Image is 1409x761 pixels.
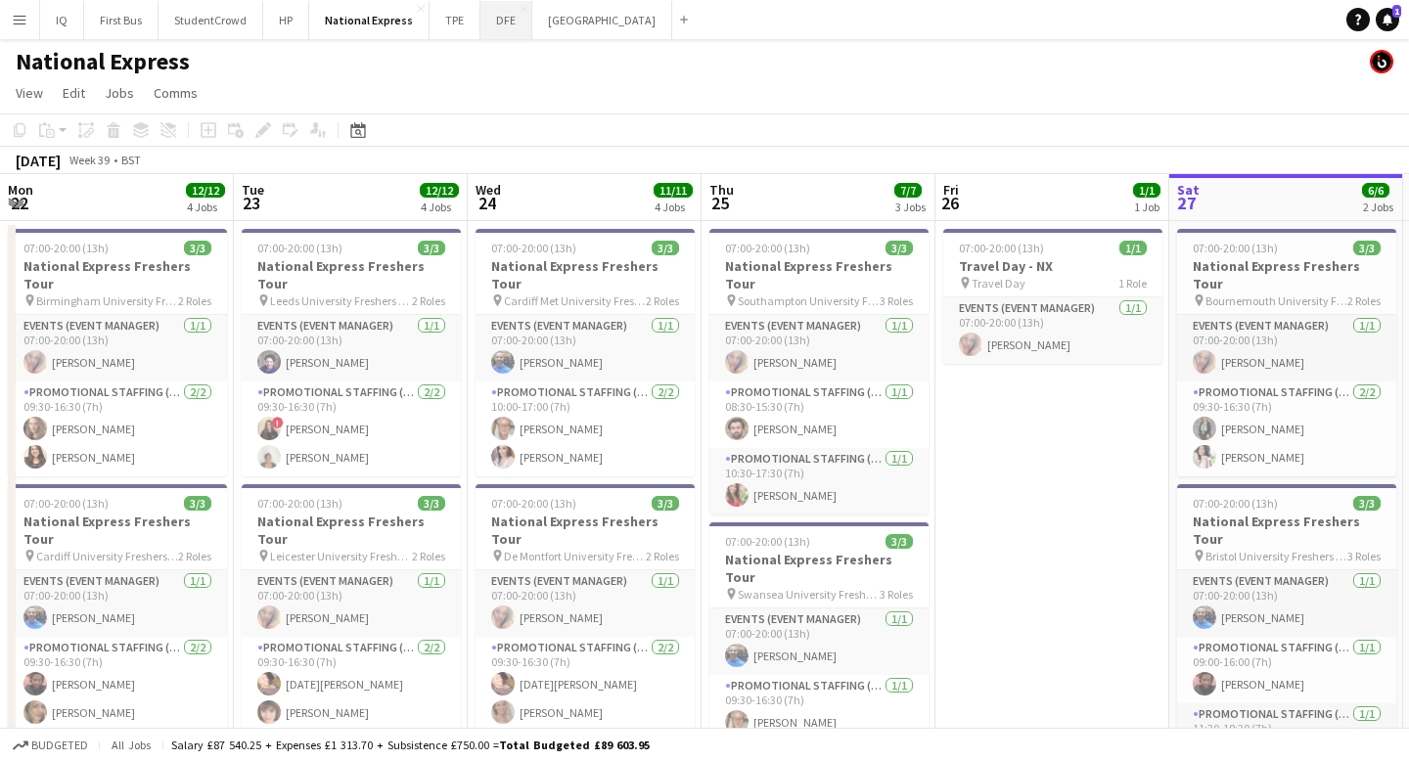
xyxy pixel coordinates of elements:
[972,276,1025,291] span: Travel Day
[16,47,190,76] h1: National Express
[532,1,672,39] button: [GEOGRAPHIC_DATA]
[421,200,458,214] div: 4 Jobs
[8,637,227,732] app-card-role: Promotional Staffing (Brand Ambassadors)2/209:30-16:30 (7h)[PERSON_NAME][PERSON_NAME]
[270,293,412,308] span: Leeds University Freshers Fair
[476,229,695,476] app-job-card: 07:00-20:00 (13h)3/3National Express Freshers Tour Cardiff Met University Freshers Fair2 RolesEve...
[1118,276,1147,291] span: 1 Role
[242,381,461,476] app-card-role: Promotional Staffing (Brand Ambassadors)2/209:30-16:30 (7h)![PERSON_NAME][PERSON_NAME]
[8,257,227,292] h3: National Express Freshers Tour
[738,293,880,308] span: Southampton University Freshers Fair
[943,229,1162,364] div: 07:00-20:00 (13h)1/1Travel Day - NX Travel Day1 RoleEvents (Event Manager)1/107:00-20:00 (13h)[PE...
[257,241,342,255] span: 07:00-20:00 (13h)
[55,80,93,106] a: Edit
[65,153,114,167] span: Week 39
[499,738,650,752] span: Total Budgeted £89 603.95
[108,738,155,752] span: All jobs
[84,1,159,39] button: First Bus
[504,549,646,563] span: De Montfort University Freshers Fair
[709,551,929,586] h3: National Express Freshers Tour
[171,738,650,752] div: Salary £87 540.25 + Expenses £1 313.70 + Subsistence £750.00 =
[36,549,178,563] span: Cardiff University Freshers Fair
[242,229,461,476] app-job-card: 07:00-20:00 (13h)3/3National Express Freshers Tour Leeds University Freshers Fair2 RolesEvents (E...
[476,513,695,548] h3: National Express Freshers Tour
[16,151,61,170] div: [DATE]
[1347,293,1381,308] span: 2 Roles
[476,315,695,381] app-card-role: Events (Event Manager)1/107:00-20:00 (13h)[PERSON_NAME]
[940,192,959,214] span: 26
[943,297,1162,364] app-card-role: Events (Event Manager)1/107:00-20:00 (13h)[PERSON_NAME]
[706,192,734,214] span: 25
[476,257,695,292] h3: National Express Freshers Tour
[1177,229,1396,476] app-job-card: 07:00-20:00 (13h)3/3National Express Freshers Tour Bournemouth University Freshers Fair2 RolesEve...
[1177,315,1396,381] app-card-role: Events (Event Manager)1/107:00-20:00 (13h)[PERSON_NAME]
[886,241,913,255] span: 3/3
[23,241,109,255] span: 07:00-20:00 (13h)
[8,381,227,476] app-card-role: Promotional Staffing (Brand Ambassadors)2/209:30-16:30 (7h)[PERSON_NAME][PERSON_NAME]
[242,637,461,732] app-card-role: Promotional Staffing (Brand Ambassadors)2/209:30-16:30 (7h)[DATE][PERSON_NAME][PERSON_NAME]
[420,183,459,198] span: 12/12
[1177,570,1396,637] app-card-role: Events (Event Manager)1/107:00-20:00 (13h)[PERSON_NAME]
[491,496,576,511] span: 07:00-20:00 (13h)
[242,315,461,381] app-card-role: Events (Event Manager)1/107:00-20:00 (13h)[PERSON_NAME]
[10,735,91,756] button: Budgeted
[418,496,445,511] span: 3/3
[709,181,734,199] span: Thu
[709,229,929,515] app-job-card: 07:00-20:00 (13h)3/3National Express Freshers Tour Southampton University Freshers Fair3 RolesEve...
[184,496,211,511] span: 3/3
[491,241,576,255] span: 07:00-20:00 (13h)
[184,241,211,255] span: 3/3
[1193,496,1278,511] span: 07:00-20:00 (13h)
[1362,183,1389,198] span: 6/6
[178,549,211,563] span: 2 Roles
[652,241,679,255] span: 3/3
[1177,637,1396,703] app-card-role: Promotional Staffing (Brand Ambassadors)1/109:00-16:00 (7h)[PERSON_NAME]
[476,637,695,732] app-card-role: Promotional Staffing (Brand Ambassadors)2/209:30-16:30 (7h)[DATE][PERSON_NAME][PERSON_NAME]
[242,181,264,199] span: Tue
[725,241,810,255] span: 07:00-20:00 (13h)
[16,84,43,102] span: View
[186,183,225,198] span: 12/12
[146,80,205,106] a: Comms
[709,608,929,675] app-card-role: Events (Event Manager)1/107:00-20:00 (13h)[PERSON_NAME]
[1353,496,1381,511] span: 3/3
[880,587,913,602] span: 3 Roles
[709,257,929,292] h3: National Express Freshers Tour
[476,484,695,732] div: 07:00-20:00 (13h)3/3National Express Freshers Tour De Montfort University Freshers Fair2 RolesEve...
[309,1,430,39] button: National Express
[473,192,501,214] span: 24
[709,315,929,381] app-card-role: Events (Event Manager)1/107:00-20:00 (13h)[PERSON_NAME]
[480,1,532,39] button: DFE
[40,1,84,39] button: IQ
[646,549,679,563] span: 2 Roles
[242,513,461,548] h3: National Express Freshers Tour
[187,200,224,214] div: 4 Jobs
[8,315,227,381] app-card-role: Events (Event Manager)1/107:00-20:00 (13h)[PERSON_NAME]
[886,534,913,549] span: 3/3
[31,739,88,752] span: Budgeted
[959,241,1044,255] span: 07:00-20:00 (13h)
[476,570,695,637] app-card-role: Events (Event Manager)1/107:00-20:00 (13h)[PERSON_NAME]
[8,570,227,637] app-card-role: Events (Event Manager)1/107:00-20:00 (13h)[PERSON_NAME]
[1370,50,1393,73] app-user-avatar: Tim Bodenham
[1177,381,1396,476] app-card-role: Promotional Staffing (Brand Ambassadors)2/209:30-16:30 (7h)[PERSON_NAME][PERSON_NAME]
[646,293,679,308] span: 2 Roles
[242,257,461,292] h3: National Express Freshers Tour
[412,293,445,308] span: 2 Roles
[105,84,134,102] span: Jobs
[270,549,412,563] span: Leicester University Freshers Fair
[242,484,461,732] div: 07:00-20:00 (13h)3/3National Express Freshers Tour Leicester University Freshers Fair2 RolesEvent...
[8,484,227,732] app-job-card: 07:00-20:00 (13h)3/3National Express Freshers Tour Cardiff University Freshers Fair2 RolesEvents ...
[272,417,284,428] span: !
[894,183,922,198] span: 7/7
[418,241,445,255] span: 3/3
[1392,5,1401,18] span: 1
[239,192,264,214] span: 23
[1177,181,1200,199] span: Sat
[430,1,480,39] button: TPE
[242,570,461,637] app-card-role: Events (Event Manager)1/107:00-20:00 (13h)[PERSON_NAME]
[504,293,646,308] span: Cardiff Met University Freshers Fair
[1353,241,1381,255] span: 3/3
